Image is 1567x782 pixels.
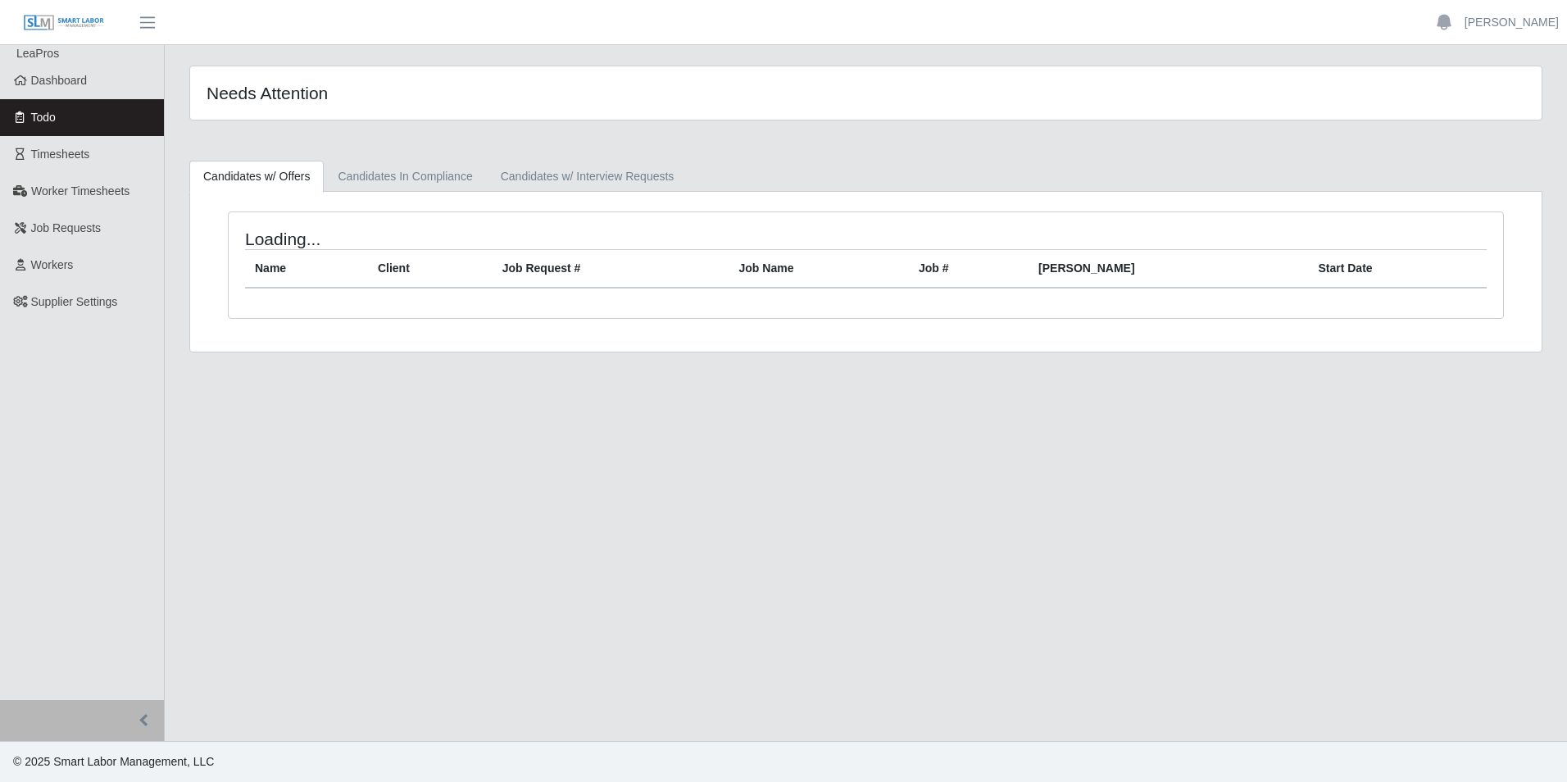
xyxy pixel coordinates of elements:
a: [PERSON_NAME] [1465,14,1559,31]
span: LeaPros [16,47,59,60]
span: Todo [31,111,56,124]
span: Supplier Settings [31,295,118,308]
span: Dashboard [31,74,88,87]
th: Job Request # [493,250,729,289]
img: SLM Logo [23,14,105,32]
span: Timesheets [31,148,90,161]
th: Name [245,250,368,289]
th: Job # [909,250,1029,289]
th: Start Date [1308,250,1487,289]
a: Candidates w/ Offers [189,161,324,193]
span: Workers [31,258,74,271]
th: Job Name [729,250,909,289]
th: Client [368,250,493,289]
h4: Needs Attention [207,83,742,103]
span: Job Requests [31,221,102,234]
a: Candidates w/ Interview Requests [487,161,688,193]
h4: Loading... [245,229,748,249]
a: Candidates In Compliance [324,161,486,193]
span: Worker Timesheets [31,184,129,198]
span: © 2025 Smart Labor Management, LLC [13,755,214,768]
th: [PERSON_NAME] [1029,250,1308,289]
